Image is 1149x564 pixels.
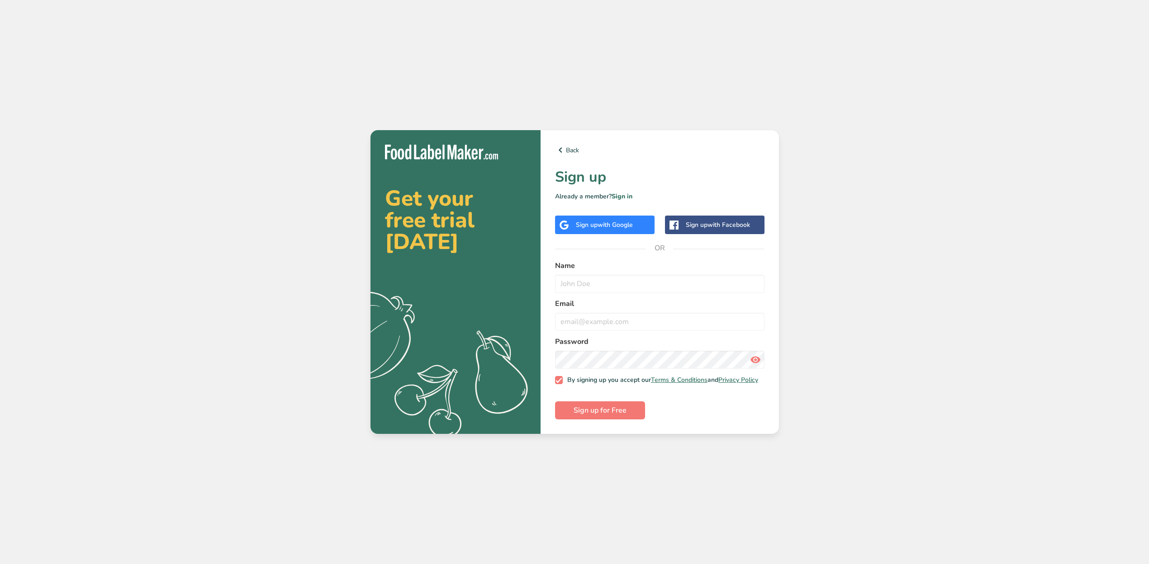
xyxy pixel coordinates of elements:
a: Back [555,145,764,155]
p: Already a member? [555,192,764,201]
h2: Get your free trial [DATE] [385,188,526,253]
span: OR [646,235,673,262]
div: Sign up [576,220,633,230]
input: email@example.com [555,313,764,331]
label: Password [555,336,764,347]
div: Sign up [686,220,750,230]
label: Name [555,260,764,271]
span: with Facebook [707,221,750,229]
a: Sign in [612,192,632,201]
span: with Google [598,221,633,229]
a: Terms & Conditions [651,376,707,384]
button: Sign up for Free [555,401,645,419]
input: John Doe [555,275,764,293]
a: Privacy Policy [718,376,758,384]
label: Email [555,298,764,309]
img: Food Label Maker [385,145,498,160]
h1: Sign up [555,166,764,188]
span: Sign up for Free [574,405,627,416]
span: By signing up you accept our and [563,376,758,384]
